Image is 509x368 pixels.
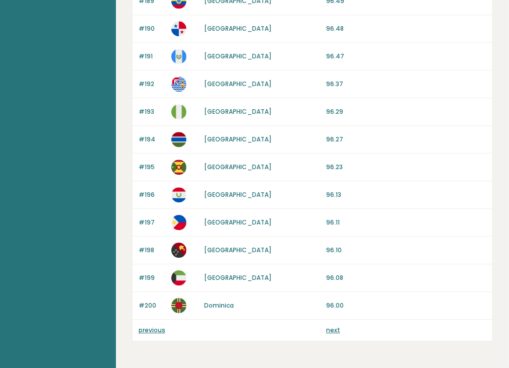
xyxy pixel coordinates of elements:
p: 96.29 [326,107,486,116]
p: 96.08 [326,273,486,282]
a: [GEOGRAPHIC_DATA] [204,246,272,254]
p: #196 [139,190,165,199]
img: kw.svg [171,270,186,285]
img: py.svg [171,187,186,202]
p: 96.23 [326,163,486,172]
p: #191 [139,52,165,61]
a: [GEOGRAPHIC_DATA] [204,163,272,171]
p: 96.27 [326,135,486,144]
a: next [326,326,340,334]
p: #199 [139,273,165,282]
p: 96.13 [326,190,486,199]
a: [GEOGRAPHIC_DATA] [204,273,272,282]
a: [GEOGRAPHIC_DATA] [204,24,272,33]
a: [GEOGRAPHIC_DATA] [204,218,272,227]
p: #195 [139,163,165,172]
a: [GEOGRAPHIC_DATA] [204,107,272,116]
p: #197 [139,218,165,227]
p: 96.37 [326,80,486,89]
img: pa.svg [171,21,186,36]
img: gm.svg [171,132,186,147]
p: #193 [139,107,165,116]
img: ph.svg [171,215,186,230]
a: [GEOGRAPHIC_DATA] [204,135,272,143]
a: Dominica [204,301,234,310]
p: 96.10 [326,246,486,255]
p: 96.00 [326,301,486,310]
a: [GEOGRAPHIC_DATA] [204,190,272,199]
p: 96.11 [326,218,486,227]
img: io.svg [171,77,186,92]
img: gd.svg [171,160,186,175]
a: previous [139,326,165,334]
p: #200 [139,301,165,310]
img: pg.svg [171,243,186,258]
p: #198 [139,246,165,255]
p: 96.48 [326,24,486,33]
p: #190 [139,24,165,33]
p: #194 [139,135,165,144]
img: ng.svg [171,104,186,119]
p: 96.47 [326,52,486,61]
img: dm.svg [171,298,186,313]
img: gt.svg [171,49,186,64]
p: #192 [139,80,165,89]
a: [GEOGRAPHIC_DATA] [204,52,272,60]
a: [GEOGRAPHIC_DATA] [204,80,272,88]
